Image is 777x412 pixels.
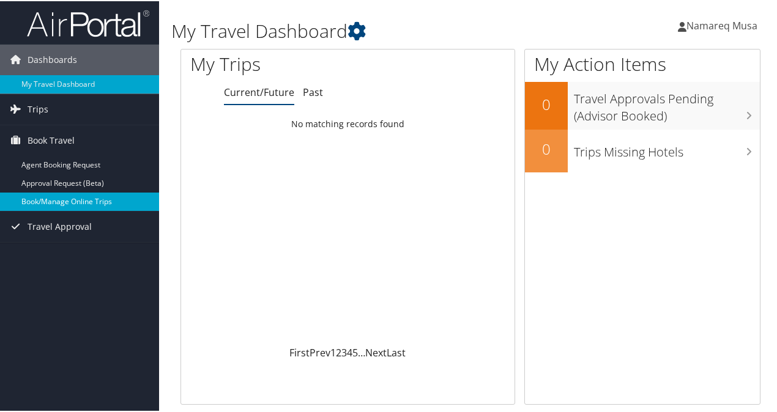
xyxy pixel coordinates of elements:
td: No matching records found [181,112,515,134]
a: 2 [336,345,341,358]
a: Last [387,345,406,358]
h1: My Trips [190,50,366,76]
h3: Trips Missing Hotels [574,136,760,160]
h2: 0 [525,138,568,158]
span: Namareq Musa [686,18,757,31]
a: 1 [330,345,336,358]
a: First [289,345,310,358]
a: Current/Future [224,84,294,98]
h1: My Action Items [525,50,760,76]
a: Past [303,84,323,98]
span: Travel Approval [28,210,92,241]
h2: 0 [525,93,568,114]
img: airportal-logo.png [27,8,149,37]
span: Book Travel [28,124,75,155]
a: Next [365,345,387,358]
a: 0Trips Missing Hotels [525,128,760,171]
h1: My Travel Dashboard [171,17,570,43]
a: 5 [352,345,358,358]
h3: Travel Approvals Pending (Advisor Booked) [574,83,760,123]
span: Trips [28,93,48,123]
span: Dashboards [28,43,77,74]
a: Namareq Musa [678,6,770,43]
a: 3 [341,345,347,358]
a: 0Travel Approvals Pending (Advisor Booked) [525,81,760,128]
a: 4 [347,345,352,358]
span: … [358,345,365,358]
a: Prev [310,345,330,358]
